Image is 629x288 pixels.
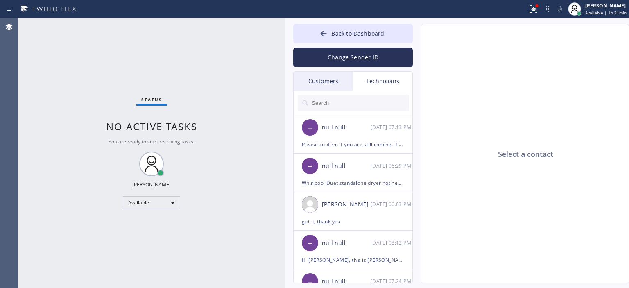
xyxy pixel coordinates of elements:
div: null null [322,238,371,248]
span: -- [308,238,312,248]
button: Change Sender ID [293,48,413,67]
span: You are ready to start receiving tasks. [109,138,195,145]
div: Customers [294,72,353,91]
div: Technicians [353,72,412,91]
div: Please confirm if you are still coming. if not, when can you go to this job? [URL][DOMAIN_NAME] F... [302,140,404,149]
div: Hi [PERSON_NAME], this is [PERSON_NAME], can you take a job in [GEOGRAPHIC_DATA][PERSON_NAME] for... [302,255,404,265]
span: Back to Dashboard [331,29,384,37]
div: null null [322,123,371,132]
button: Mute [554,3,566,15]
div: 03/06/2025 9:12 AM [371,238,413,247]
button: Back to Dashboard [293,24,413,43]
span: -- [308,161,312,171]
div: 03/24/2025 9:13 AM [371,122,413,132]
div: Available [123,196,180,209]
span: No active tasks [106,120,197,133]
span: Status [141,97,162,102]
span: Available | 1h 21min [585,10,627,16]
div: null null [322,161,371,171]
div: 02/05/2025 9:24 AM [371,277,413,286]
div: got it, thank you [302,217,404,226]
span: -- [308,123,312,132]
div: [PERSON_NAME] [132,181,171,188]
img: user.png [302,196,318,213]
div: null null [322,277,371,286]
div: [PERSON_NAME] [322,200,371,209]
div: Whirlpool Duet standalone dryer not heating at least 8 yrs // 11042 [GEOGRAPHIC_DATA], [GEOGRAPHI... [302,178,404,188]
div: [PERSON_NAME] [585,2,627,9]
div: 03/24/2025 9:29 AM [371,161,413,170]
div: 03/17/2025 9:03 AM [371,200,413,209]
input: Search [311,95,409,111]
span: -- [308,277,312,286]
